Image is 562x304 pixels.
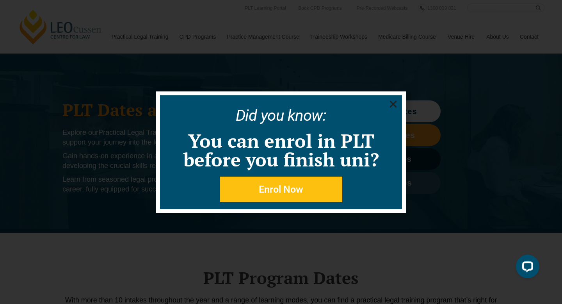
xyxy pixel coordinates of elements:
iframe: LiveChat chat widget [510,252,542,284]
a: Close [388,99,398,109]
a: You can enrol in PLT before you finish uni? [183,128,379,172]
a: Enrol Now [220,177,342,202]
span: Enrol Now [259,184,303,194]
a: Did you know: [236,106,327,125]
